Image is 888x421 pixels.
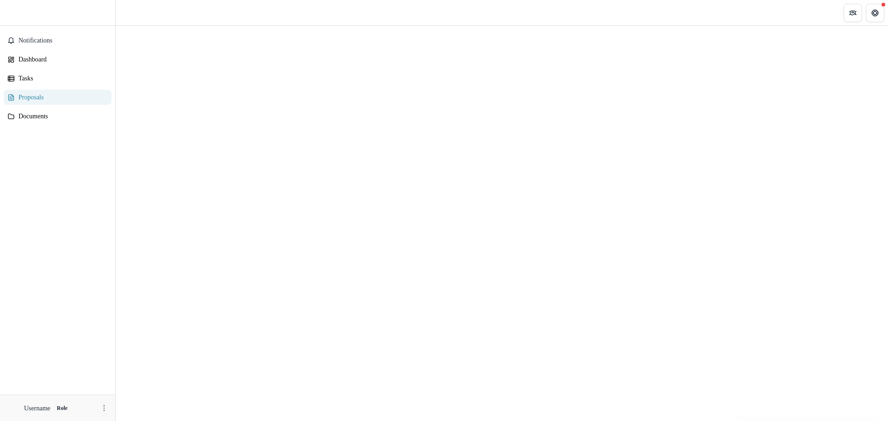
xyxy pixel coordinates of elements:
div: Documents [18,111,104,121]
button: Partners [844,4,862,22]
div: Dashboard [18,55,104,64]
p: Role [54,404,70,412]
button: Get Help [866,4,884,22]
a: Dashboard [4,52,111,67]
div: Tasks [18,73,104,83]
a: Proposals [4,90,111,105]
a: Tasks [4,71,111,86]
button: Notifications [4,33,111,48]
button: More [99,403,110,414]
a: Documents [4,109,111,124]
span: Notifications [18,37,108,45]
p: Username [24,403,50,413]
div: Proposals [18,92,104,102]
